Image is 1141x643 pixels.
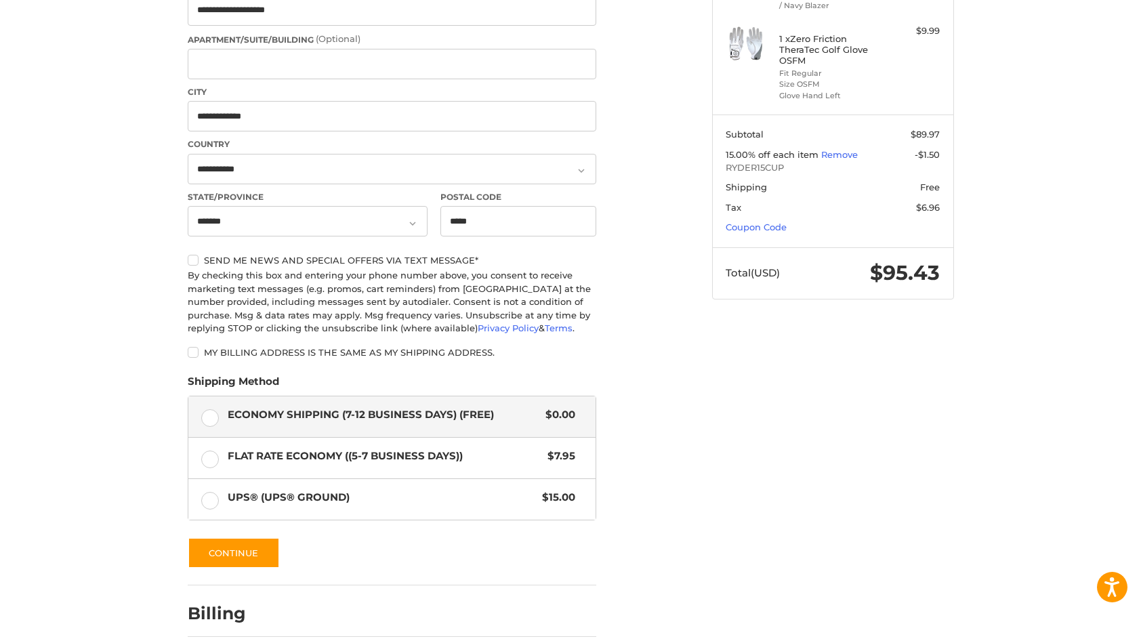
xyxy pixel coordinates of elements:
[920,182,940,192] span: Free
[779,68,883,79] li: Fit Regular
[916,202,940,213] span: $6.96
[228,449,541,464] span: Flat Rate Economy ((5-7 Business Days))
[188,537,280,568] button: Continue
[541,449,576,464] span: $7.95
[911,129,940,140] span: $89.97
[726,202,741,213] span: Tax
[188,603,267,624] h2: Billing
[726,182,767,192] span: Shipping
[886,24,940,38] div: $9.99
[188,255,596,266] label: Send me news and special offers via text message*
[779,90,883,102] li: Glove Hand Left
[228,490,536,505] span: UPS® (UPS® Ground)
[779,79,883,90] li: Size OSFM
[536,490,576,505] span: $15.00
[188,86,596,98] label: City
[545,323,573,333] a: Terms
[228,407,539,423] span: Economy Shipping (7-12 Business Days) (Free)
[188,138,596,150] label: Country
[779,33,883,66] h4: 1 x Zero Friction TheraTec Golf Glove OSFM
[726,222,787,232] a: Coupon Code
[726,266,780,279] span: Total (USD)
[188,347,596,358] label: My billing address is the same as my shipping address.
[316,33,360,44] small: (Optional)
[726,161,940,175] span: RYDER15CUP
[188,33,596,46] label: Apartment/Suite/Building
[188,374,279,396] legend: Shipping Method
[726,129,764,140] span: Subtotal
[188,191,428,203] label: State/Province
[478,323,539,333] a: Privacy Policy
[870,260,940,285] span: $95.43
[188,269,596,335] div: By checking this box and entering your phone number above, you consent to receive marketing text ...
[726,149,821,160] span: 15.00% off each item
[821,149,858,160] a: Remove
[440,191,596,203] label: Postal Code
[539,407,576,423] span: $0.00
[915,149,940,160] span: -$1.50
